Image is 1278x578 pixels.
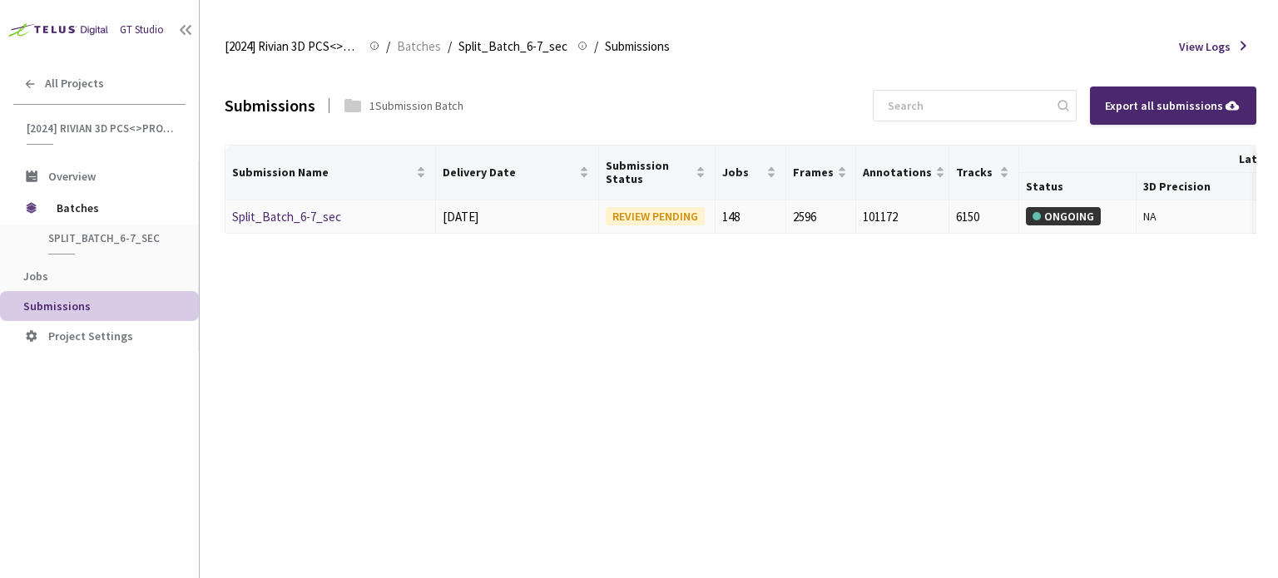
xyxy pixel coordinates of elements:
div: ONGOING [1026,207,1101,225]
th: 3D Precision [1137,173,1253,200]
li: / [594,37,598,57]
span: Submission Status [606,159,692,185]
div: GT Studio [120,22,164,38]
span: Jobs [722,165,762,179]
div: 148 [722,207,778,227]
span: Submissions [605,37,670,57]
div: 1 Submission Batch [369,96,463,115]
span: Batches [397,37,441,57]
span: Jobs [23,269,48,284]
input: Search [878,91,1055,121]
div: [DATE] [443,207,592,227]
div: NA [1143,207,1246,225]
li: / [386,37,390,57]
span: Annotations [863,165,932,179]
div: 6150 [956,207,1012,227]
span: [2024] Rivian 3D PCS<>Production [225,37,359,57]
span: Split_Batch_6-7_sec [48,231,171,245]
span: Project Settings [48,329,133,343]
span: View Logs [1179,37,1231,56]
th: Submission Name [225,146,436,200]
span: All Projects [45,77,104,91]
span: [2024] Rivian 3D PCS<>Production [27,121,176,136]
div: 2596 [793,207,849,227]
a: Split_Batch_6-7_sec [232,209,341,225]
th: Jobs [716,146,785,200]
span: Submission Name [232,165,413,179]
div: 101172 [863,207,942,227]
li: / [448,37,452,57]
span: Delivery Date [443,165,576,179]
span: Tracks [956,165,996,179]
div: REVIEW PENDING [606,207,705,225]
span: Submissions [23,299,91,314]
th: Submission Status [599,146,716,200]
a: Batches [394,37,444,55]
th: Frames [786,146,856,200]
th: Status [1019,173,1136,200]
span: Batches [57,191,171,225]
span: Frames [793,165,834,179]
div: Export all submissions [1105,96,1241,115]
th: Tracks [949,146,1019,200]
span: Split_Batch_6-7_sec [458,37,567,57]
th: Delivery Date [436,146,599,200]
span: Overview [48,169,96,184]
div: Submissions [225,92,315,118]
th: Annotations [856,146,949,200]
